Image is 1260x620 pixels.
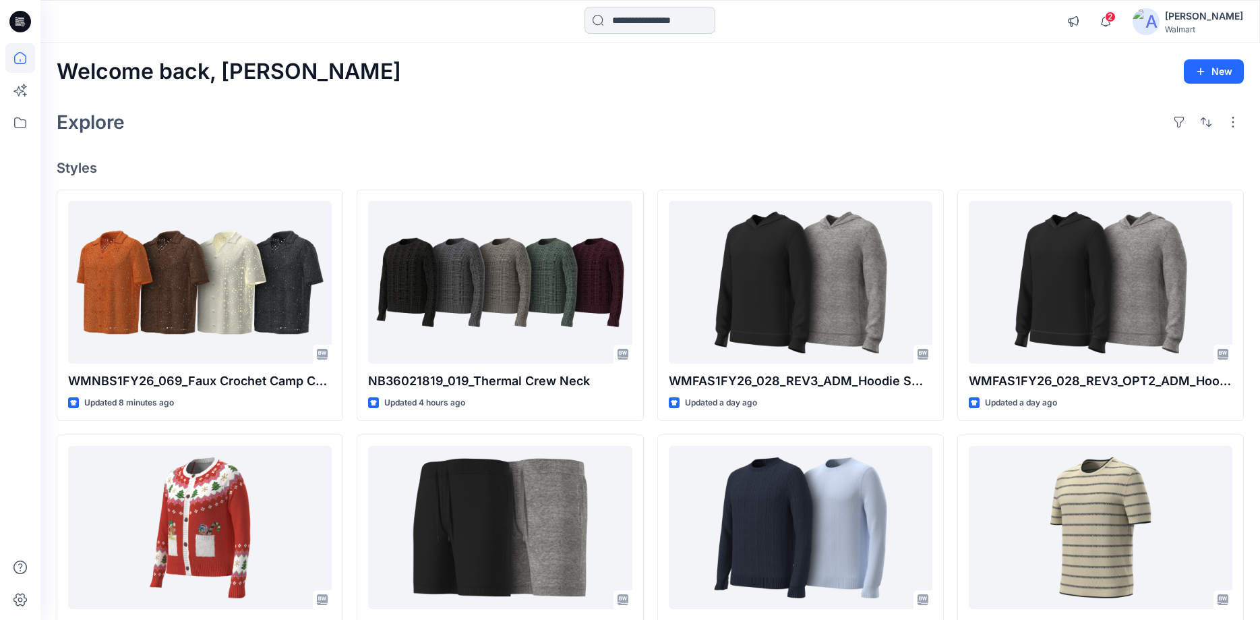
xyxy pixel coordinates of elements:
[1133,8,1160,35] img: avatar
[669,446,932,609] a: WMFAS1FY25_002_Pointelle Cable Crewnek
[57,160,1244,176] h4: Styles
[57,111,125,133] h2: Explore
[1165,8,1243,24] div: [PERSON_NAME]
[84,396,174,410] p: Updated 8 minutes ago
[68,372,332,391] p: WMNBS1FY26_069_Faux Crochet Camp Collar
[368,372,632,391] p: NB36021819_019_Thermal Crew Neck
[985,396,1057,410] p: Updated a day ago
[969,372,1232,391] p: WMFAS1FY26_028_REV3_OPT2_ADM_Hoodie Sweater
[368,446,632,609] a: WMFAS1FY26_028_ADM_Hoodie Sweater
[68,446,332,609] a: XJ88669_ADM_Raglan Christmas Cardi
[57,59,401,84] h2: Welcome back, [PERSON_NAME]
[969,201,1232,364] a: WMFAS1FY26_028_REV3_OPT2_ADM_Hoodie Sweater
[68,201,332,364] a: WMNBS1FY26_069_Faux Crochet Camp Collar
[669,372,932,391] p: WMFAS1FY26_028_REV3_ADM_Hoodie Sweater
[669,201,932,364] a: WMFAS1FY26_028_REV3_ADM_Hoodie Sweater
[969,446,1232,609] a: WMFAS2FY26_046B_ADM_Stripe Tee
[685,396,757,410] p: Updated a day ago
[384,396,465,410] p: Updated 4 hours ago
[1165,24,1243,34] div: Walmart
[1105,11,1116,22] span: 2
[1184,59,1244,84] button: New
[368,201,632,364] a: NB36021819_019_Thermal Crew Neck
